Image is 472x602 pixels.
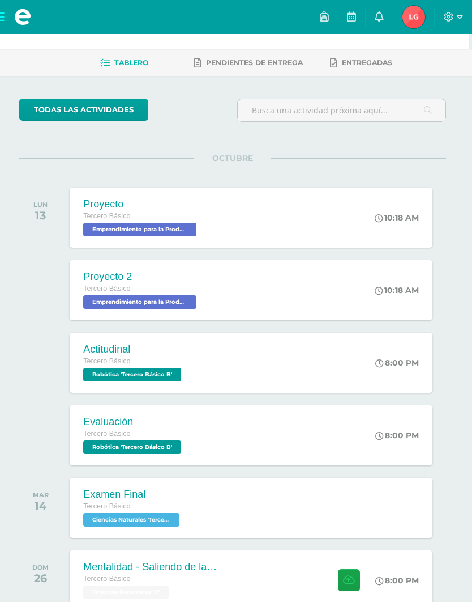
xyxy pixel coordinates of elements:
[83,223,196,236] span: Emprendimiento para la Productividad 'Tercero Básico B'
[330,54,392,72] a: Entregadas
[342,58,392,67] span: Entregadas
[83,416,184,428] div: Evaluación
[83,575,130,583] span: Tercero Básico
[83,212,130,220] span: Tercero Básico
[114,58,148,67] span: Tablero
[375,430,419,440] div: 8:00 PM
[238,99,445,121] input: Busca una actividad próxima aquí...
[375,358,419,368] div: 8:00 PM
[33,491,49,499] div: MAR
[100,54,148,72] a: Tablero
[375,285,419,295] div: 10:18 AM
[375,575,419,586] div: 8:00 PM
[33,209,48,222] div: 13
[83,440,181,454] span: Robótica 'Tercero Básico B'
[33,499,49,512] div: 14
[19,99,148,121] a: todas las Actividades
[32,563,49,571] div: DOM
[402,6,425,28] img: 68f22fc691a25975abbfbeab9e04d97e.png
[83,357,130,365] span: Tercero Básico
[83,513,179,527] span: Ciencias Naturales 'Tercero Básico B'
[83,198,199,210] div: Proyecto
[83,586,169,599] span: Finanzas Personales 'U'
[83,285,130,292] span: Tercero Básico
[194,153,271,163] span: OCTUBRE
[83,344,184,355] div: Actitudinal
[32,571,49,585] div: 26
[375,213,419,223] div: 10:18 AM
[83,489,182,501] div: Examen Final
[33,201,48,209] div: LUN
[194,54,303,72] a: Pendientes de entrega
[83,561,219,573] div: Mentalidad - Saliendo de la Carrera de la Rata
[83,271,199,283] div: Proyecto 2
[83,295,196,309] span: Emprendimiento para la Productividad 'Tercero Básico B'
[83,368,181,381] span: Robótica 'Tercero Básico B'
[83,502,130,510] span: Tercero Básico
[83,430,130,438] span: Tercero Básico
[206,58,303,67] span: Pendientes de entrega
